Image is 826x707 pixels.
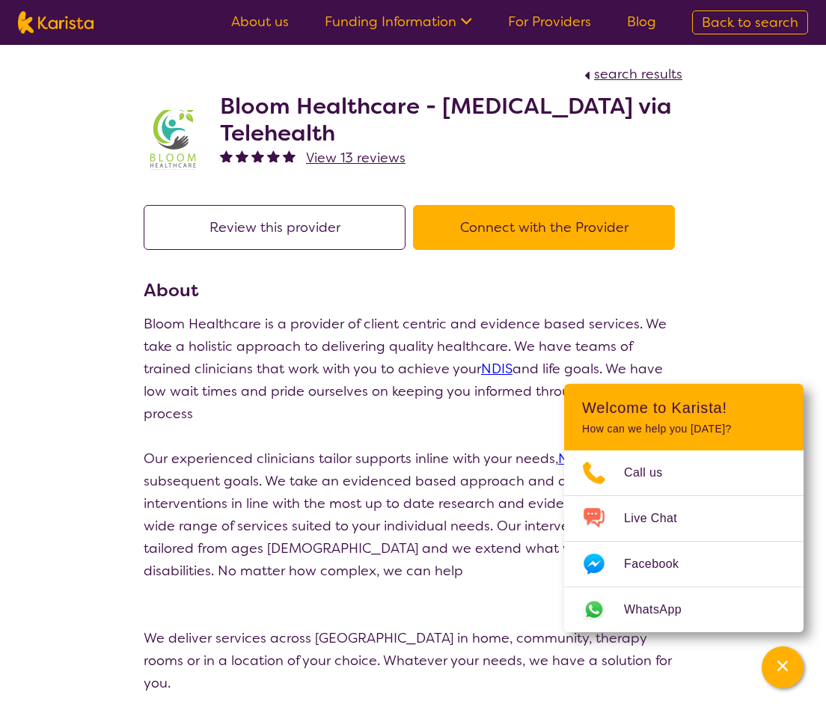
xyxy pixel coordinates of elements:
img: fullstar [251,150,264,162]
a: View 13 reviews [306,147,406,169]
button: Review this provider [144,205,406,250]
a: Back to search [692,10,808,34]
h2: Welcome to Karista! [582,399,786,417]
span: Call us [624,462,681,484]
a: NDIS [558,450,590,468]
span: Facebook [624,553,697,575]
img: fullstar [236,150,248,162]
span: WhatsApp [624,599,700,621]
span: Back to search [702,13,798,31]
h3: About [144,277,682,304]
a: search results [581,65,682,83]
span: View 13 reviews [306,149,406,167]
ul: Choose channel [564,450,804,632]
span: Live Chat [624,507,695,530]
a: Blog [627,13,656,31]
img: fullstar [267,150,280,162]
img: fullstar [283,150,296,162]
p: How can we help you [DATE]? [582,423,786,435]
button: Channel Menu [762,646,804,688]
a: Connect with the Provider [413,218,682,236]
div: Channel Menu [564,384,804,632]
a: NDIS [481,360,513,378]
img: zwiibkx12ktnkwfsqv1p.jpg [144,110,204,170]
p: We deliver services across [GEOGRAPHIC_DATA] in home, community, therapy rooms or in a location o... [144,627,682,694]
button: Connect with the Provider [413,205,675,250]
a: For Providers [508,13,591,31]
a: Web link opens in a new tab. [564,587,804,632]
h2: Bloom Healthcare - [MEDICAL_DATA] via Telehealth [220,93,682,147]
p: Bloom Healthcare is a provider of client centric and evidence based services. We take a holistic ... [144,313,682,425]
span: search results [594,65,682,83]
a: Funding Information [325,13,472,31]
img: fullstar [220,150,233,162]
a: Review this provider [144,218,413,236]
a: About us [231,13,289,31]
p: Our experienced clinicians tailor supports inline with your needs, plan and subsequent goals. We ... [144,447,682,582]
img: Karista logo [18,11,94,34]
